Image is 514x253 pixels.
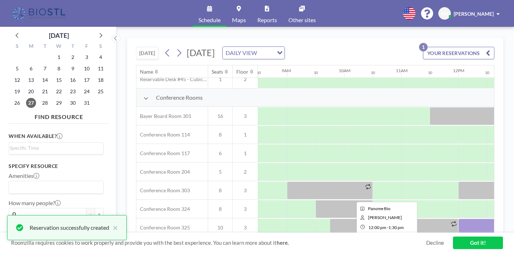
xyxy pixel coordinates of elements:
[136,169,190,175] span: Conference Room 204
[426,239,444,246] a: Decline
[40,64,50,74] span: Tuesday, October 7, 2025
[10,42,24,51] div: S
[9,143,103,153] div: Search for option
[96,64,106,74] span: Saturday, October 11, 2025
[233,206,258,212] span: 3
[82,86,92,96] span: Friday, October 24, 2025
[208,150,232,157] span: 6
[66,42,80,51] div: T
[49,30,69,40] div: [DATE]
[140,69,153,75] div: Name
[236,69,248,75] div: Floor
[68,75,78,85] span: Thursday, October 16, 2025
[371,70,375,75] div: 30
[38,42,52,51] div: T
[12,98,22,108] span: Sunday, October 26, 2025
[9,110,109,120] h4: FIND RESOURCE
[26,64,36,74] span: Monday, October 6, 2025
[68,98,78,108] span: Thursday, October 30, 2025
[68,64,78,74] span: Thursday, October 9, 2025
[40,86,50,96] span: Tuesday, October 21, 2025
[11,239,426,246] span: Roomzilla requires cookies to work properly and provide you with the best experience. You can lea...
[453,237,503,249] a: Got it!
[68,52,78,62] span: Thursday, October 2, 2025
[54,64,64,74] span: Wednesday, October 8, 2025
[233,76,258,83] span: 2
[208,113,232,119] span: 16
[80,42,94,51] div: F
[208,169,232,175] span: 5
[277,239,289,246] a: here.
[368,215,402,220] span: Alexandra Harrison
[224,48,258,58] span: DAILY VIEW
[82,75,92,85] span: Friday, October 17, 2025
[257,17,277,23] span: Reports
[441,10,448,17] span: AH
[419,43,428,51] p: 1
[156,94,203,101] span: Conference Rooms
[453,68,464,73] div: 12PM
[208,187,232,194] span: 8
[136,113,191,119] span: Bayer Board Room 301
[82,52,92,62] span: Friday, October 3, 2025
[10,144,99,152] input: Search for option
[136,206,190,212] span: Conference Room 324
[233,150,258,157] span: 1
[233,224,258,231] span: 3
[259,48,273,58] input: Search for option
[387,225,388,230] span: -
[12,75,22,85] span: Sunday, October 12, 2025
[233,132,258,138] span: 1
[208,76,232,83] span: 1
[96,86,106,96] span: Saturday, October 25, 2025
[52,42,66,51] div: W
[9,181,103,193] div: Search for option
[54,52,64,62] span: Wednesday, October 1, 2025
[223,47,284,59] div: Search for option
[233,187,258,194] span: 3
[12,64,22,74] span: Sunday, October 5, 2025
[314,70,318,75] div: 30
[396,68,408,73] div: 11AM
[26,75,36,85] span: Monday, October 13, 2025
[24,42,38,51] div: M
[40,98,50,108] span: Tuesday, October 28, 2025
[388,225,404,230] span: 1:30 PM
[109,223,118,232] button: close
[423,47,494,59] button: YOUR RESERVATIONS1
[339,68,351,73] div: 10AM
[10,183,99,192] input: Search for option
[95,208,104,220] button: +
[485,70,489,75] div: 30
[208,224,232,231] span: 10
[208,132,232,138] span: 8
[282,68,291,73] div: 9AM
[454,11,494,17] span: [PERSON_NAME]
[136,187,190,194] span: Conference Room 303
[54,98,64,108] span: Wednesday, October 29, 2025
[233,113,258,119] span: 3
[233,169,258,175] span: 2
[212,69,223,75] div: Seats
[368,225,386,230] span: 12:00 PM
[136,132,190,138] span: Conference Room 114
[187,47,215,58] span: [DATE]
[136,47,158,59] button: [DATE]
[9,172,39,179] label: Amenities
[9,199,61,207] label: How many people?
[136,150,190,157] span: Conference Room 117
[11,6,68,21] img: organization-logo
[40,75,50,85] span: Tuesday, October 14, 2025
[82,98,92,108] span: Friday, October 31, 2025
[136,224,190,231] span: Conference Room 325
[368,206,390,211] span: Panome Bio
[82,64,92,74] span: Friday, October 10, 2025
[12,86,22,96] span: Sunday, October 19, 2025
[26,98,36,108] span: Monday, October 27, 2025
[208,206,232,212] span: 8
[288,17,316,23] span: Other sites
[96,75,106,85] span: Saturday, October 18, 2025
[30,223,109,232] div: Reservation successfully created
[257,70,261,75] div: 30
[26,86,36,96] span: Monday, October 20, 2025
